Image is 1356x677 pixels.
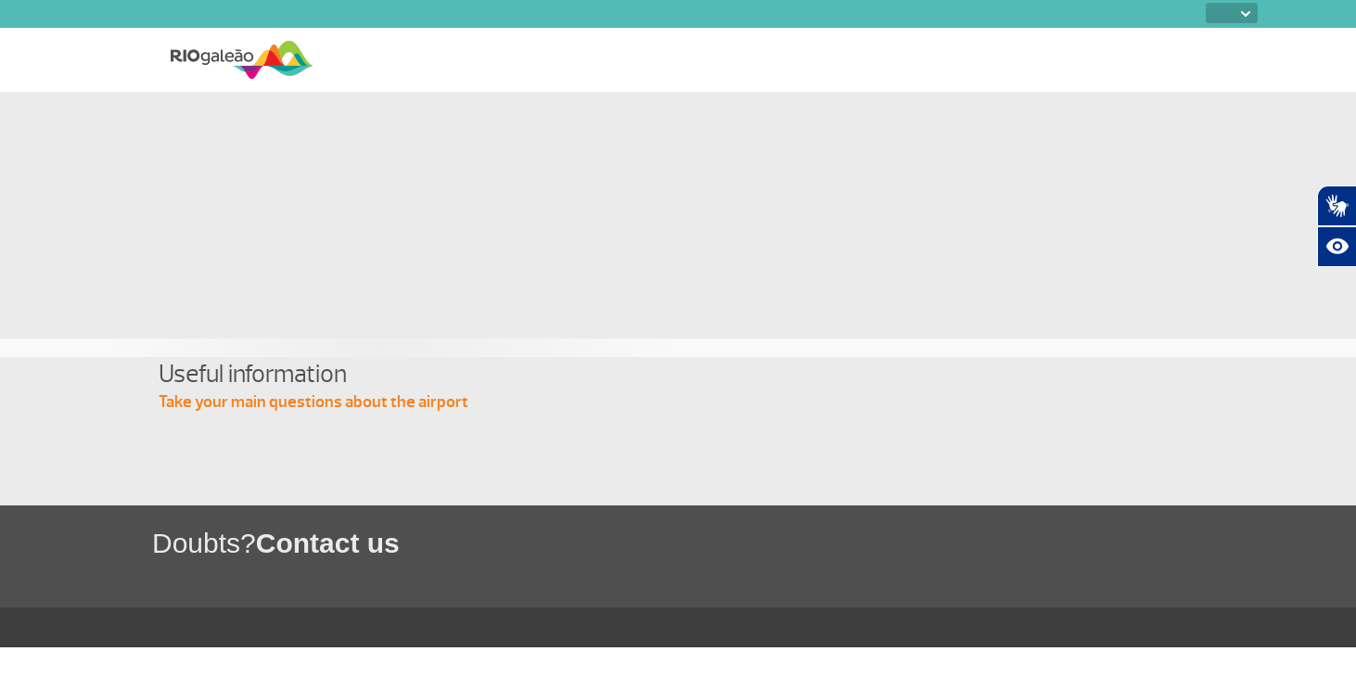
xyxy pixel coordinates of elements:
span: Contact us [256,528,400,558]
h4: Useful information [159,357,1197,391]
h1: Doubts? [152,524,1356,562]
p: Take your main questions about the airport [159,391,1197,414]
button: Abrir tradutor de língua de sinais. [1317,185,1356,226]
div: Plugin de acessibilidade da Hand Talk. [1317,185,1356,267]
button: Abrir recursos assistivos. [1317,226,1356,267]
